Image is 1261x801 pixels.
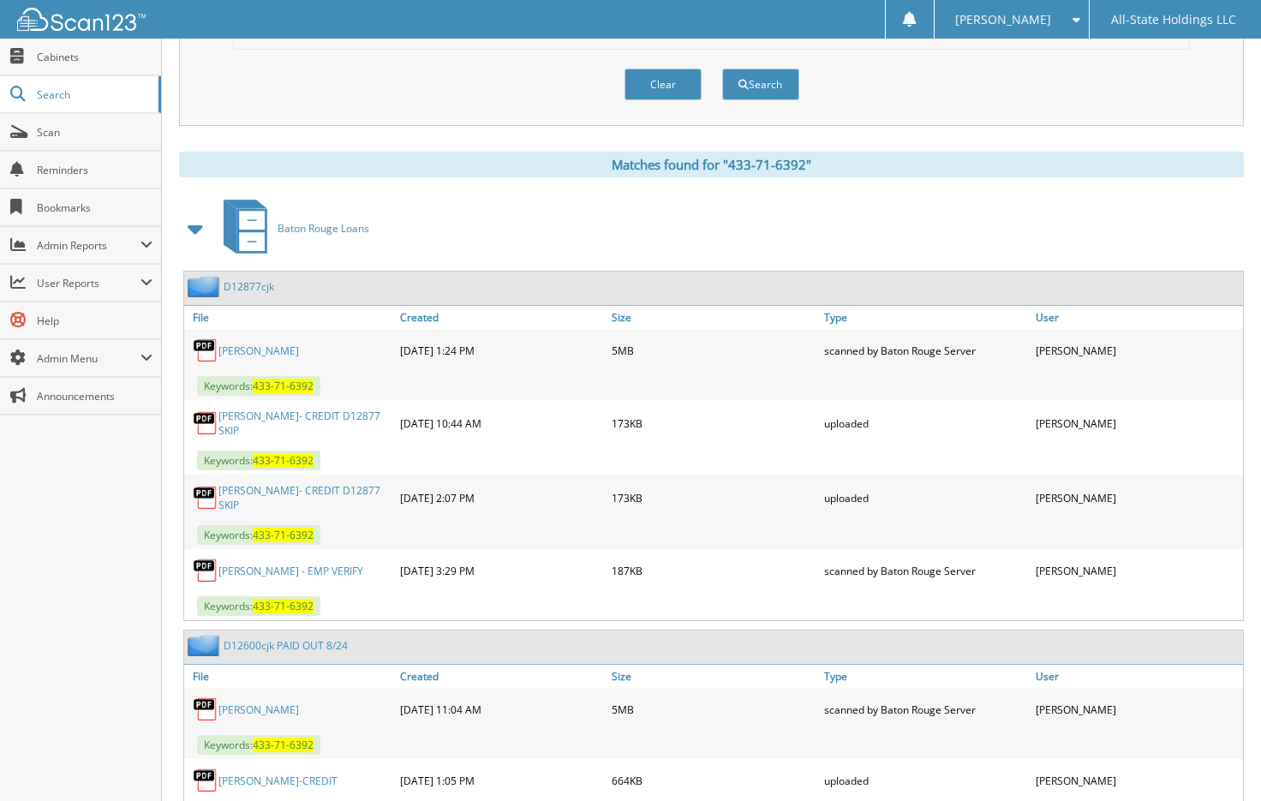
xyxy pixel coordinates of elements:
div: Matches found for "433-71-6392" [179,152,1244,177]
div: [DATE] 10:44 AM [396,404,607,442]
span: Keywords: [197,735,320,755]
a: User [1031,665,1243,688]
a: Baton Rouge Loans [213,194,369,262]
a: Type [820,665,1031,688]
span: Bookmarks [37,200,152,215]
iframe: Chat Widget [1175,719,1261,801]
span: Keywords: [197,525,320,545]
a: Created [396,306,607,329]
span: Keywords: [197,451,320,470]
a: [PERSON_NAME] [218,344,299,358]
div: uploaded [820,763,1031,798]
span: 433-71-6392 [253,738,314,752]
a: File [184,665,396,688]
span: Announcements [37,389,152,403]
span: 433-71-6392 [253,599,314,613]
span: Reminders [37,163,152,177]
a: [PERSON_NAME]- CREDIT D12877 SKIP [218,483,391,512]
span: All-State Holdings LLC [1111,15,1236,25]
a: [PERSON_NAME] [218,702,299,717]
span: Admin Menu [37,351,140,366]
div: [DATE] 3:29 PM [396,553,607,588]
a: File [184,306,396,329]
img: PDF.png [193,558,218,583]
div: [PERSON_NAME] [1031,763,1243,798]
span: Scan [37,125,152,140]
img: folder2.png [188,276,224,297]
div: [DATE] 11:04 AM [396,692,607,726]
div: 5MB [607,692,819,726]
img: scan123-logo-white.svg [17,8,146,31]
div: [PERSON_NAME] [1031,333,1243,368]
span: 433-71-6392 [253,379,314,393]
span: 433-71-6392 [253,453,314,468]
button: Clear [625,69,702,100]
div: uploaded [820,404,1031,442]
div: [PERSON_NAME] [1031,404,1243,442]
img: PDF.png [193,768,218,793]
a: Type [820,306,1031,329]
div: 187KB [607,553,819,588]
a: D12600cjk PAID OUT 8/24 [224,638,348,653]
div: [DATE] 1:24 PM [396,333,607,368]
div: [PERSON_NAME] [1031,553,1243,588]
a: Size [607,306,819,329]
span: Help [37,314,152,328]
a: Created [396,665,607,688]
div: [PERSON_NAME] [1031,479,1243,517]
span: Admin Reports [37,238,140,253]
span: Keywords: [197,376,320,396]
div: uploaded [820,479,1031,517]
img: PDF.png [193,410,218,436]
img: PDF.png [193,485,218,511]
span: [PERSON_NAME] [955,15,1051,25]
div: 664KB [607,763,819,798]
span: 433-71-6392 [253,528,314,542]
a: [PERSON_NAME]- CREDIT D12877 SKIP [218,409,391,438]
div: 173KB [607,479,819,517]
span: Cabinets [37,50,152,64]
button: Search [722,69,799,100]
div: scanned by Baton Rouge Server [820,333,1031,368]
div: 173KB [607,404,819,442]
span: User Reports [37,276,140,290]
div: [DATE] 1:05 PM [396,763,607,798]
span: Search [37,87,150,102]
img: PDF.png [193,696,218,722]
div: [PERSON_NAME] [1031,692,1243,726]
a: Size [607,665,819,688]
img: folder2.png [188,635,224,656]
div: [DATE] 2:07 PM [396,479,607,517]
span: Keywords: [197,596,320,616]
div: 5MB [607,333,819,368]
div: scanned by Baton Rouge Server [820,553,1031,588]
a: [PERSON_NAME] - EMP VERIFY [218,564,363,578]
span: Baton Rouge Loans [278,221,369,236]
a: D12877cjk [224,279,274,294]
a: [PERSON_NAME]-CREDIT [218,774,338,788]
a: User [1031,306,1243,329]
img: PDF.png [193,338,218,363]
div: scanned by Baton Rouge Server [820,692,1031,726]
